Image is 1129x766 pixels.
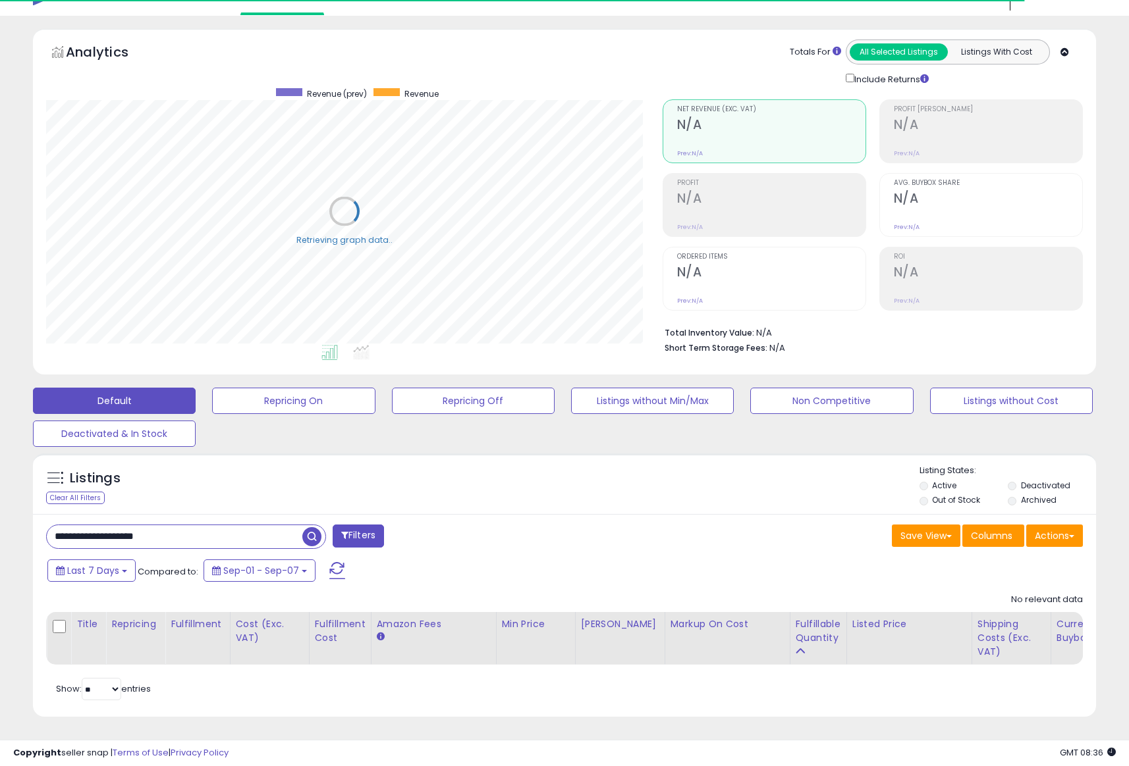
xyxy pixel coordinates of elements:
span: Avg. Buybox Share [894,180,1082,187]
div: Retrieving graph data.. [296,234,393,245]
div: Markup on Cost [671,617,785,631]
button: Last 7 Days [47,559,136,582]
label: Active [932,480,956,491]
h5: Listings [70,469,121,488]
h2: N/A [677,117,866,135]
a: Privacy Policy [171,746,229,759]
div: seller snap | | [13,747,229,759]
label: Out of Stock [932,494,980,505]
button: Columns [962,524,1024,547]
button: Listings With Cost [947,43,1045,61]
button: All Selected Listings [850,43,948,61]
button: Filters [333,524,384,548]
span: Last 7 Days [67,564,119,577]
span: Profit [677,180,866,187]
div: Repricing [111,617,159,631]
label: Archived [1021,494,1057,505]
div: Clear All Filters [46,492,105,504]
small: Prev: N/A [677,223,703,231]
div: Totals For [790,46,841,59]
small: Prev: N/A [677,149,703,157]
strong: Copyright [13,746,61,759]
div: Fulfillment [171,617,224,631]
button: Sep-01 - Sep-07 [204,559,316,582]
div: Amazon Fees [377,617,491,631]
span: 2025-09-15 08:36 GMT [1060,746,1116,759]
button: Actions [1026,524,1083,547]
label: Deactivated [1021,480,1070,491]
div: Title [76,617,100,631]
div: Current Buybox Price [1057,617,1124,645]
span: N/A [769,342,785,354]
button: Deactivated & In Stock [33,421,196,447]
button: Repricing Off [392,388,555,414]
h2: N/A [894,117,1082,135]
small: Prev: N/A [894,149,920,157]
span: Columns [971,529,1012,542]
button: Repricing On [212,388,375,414]
b: Total Inventory Value: [665,327,754,338]
div: Cost (Exc. VAT) [236,617,304,645]
span: Sep-01 - Sep-07 [223,564,299,577]
div: No relevant data [1011,594,1083,606]
div: [PERSON_NAME] [581,617,659,631]
div: Include Returns [836,71,945,86]
div: Shipping Costs (Exc. VAT) [978,617,1045,659]
th: The percentage added to the cost of goods (COGS) that forms the calculator for Min & Max prices. [665,612,790,665]
button: Listings without Cost [930,388,1093,414]
div: Min Price [502,617,570,631]
span: Compared to: [138,565,198,578]
small: Prev: N/A [894,297,920,305]
span: Profit [PERSON_NAME] [894,106,1082,113]
button: Default [33,388,196,414]
small: Amazon Fees. [377,631,385,643]
li: N/A [665,324,1073,340]
button: Non Competitive [750,388,913,414]
h2: N/A [677,191,866,209]
button: Listings without Min/Max [571,388,734,414]
div: Fulfillable Quantity [796,617,841,645]
button: Save View [892,524,960,547]
span: Show: entries [56,682,151,695]
span: Net Revenue (Exc. VAT) [677,106,866,113]
span: ROI [894,253,1082,261]
a: Terms of Use [113,746,169,759]
h2: N/A [894,191,1082,209]
h5: Analytics [66,43,154,64]
div: Fulfillment Cost [315,617,366,645]
h2: N/A [677,265,866,282]
span: Ordered Items [677,253,866,261]
h2: N/A [894,265,1082,282]
div: Listed Price [852,617,966,631]
small: Prev: N/A [677,297,703,305]
small: Prev: N/A [894,223,920,231]
p: Listing States: [920,465,1096,477]
b: Short Term Storage Fees: [665,342,767,353]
